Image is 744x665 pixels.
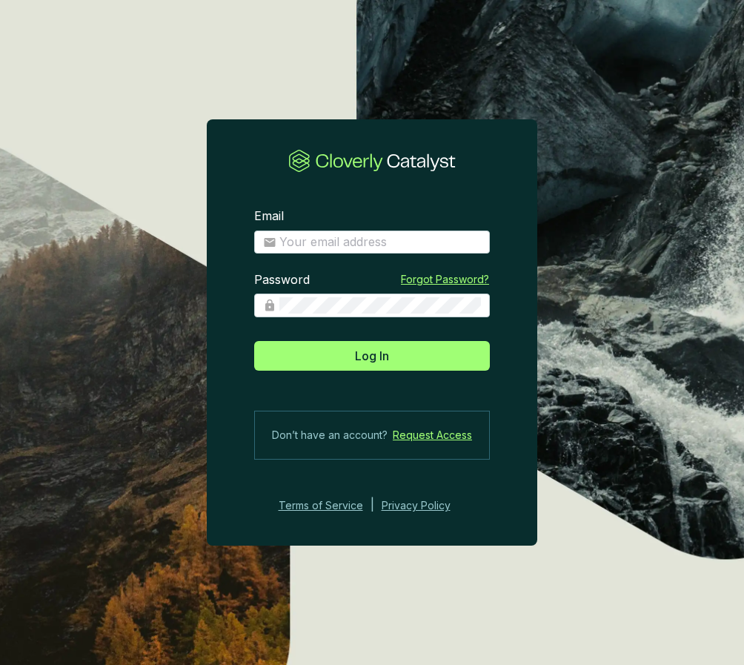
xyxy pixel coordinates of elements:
label: Email [254,208,284,225]
span: Log In [355,347,389,365]
input: Password [279,297,481,314]
button: Log In [254,341,490,371]
a: Request Access [393,426,472,444]
a: Forgot Password? [401,272,489,287]
a: Privacy Policy [382,497,471,515]
div: | [371,497,374,515]
input: Email [279,234,481,251]
a: Terms of Service [274,497,363,515]
span: Don’t have an account? [272,426,388,444]
label: Password [254,272,310,288]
